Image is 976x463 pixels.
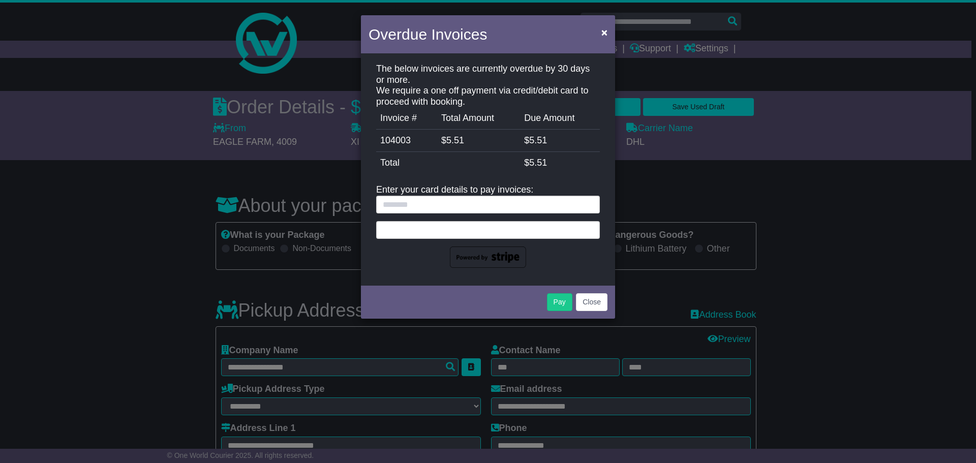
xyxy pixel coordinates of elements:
[437,107,520,130] td: Total Amount
[529,158,547,168] span: 5.51
[601,26,607,38] span: ×
[383,225,593,233] iframe: Secure card payment input frame
[529,135,547,145] span: 5.51
[596,22,613,43] button: Close
[520,130,600,152] td: $
[437,130,520,152] td: $
[547,293,572,311] button: Pay
[376,184,600,267] div: Enter your card details to pay invoices:
[520,107,600,130] td: Due Amount
[576,293,607,311] button: Close
[376,152,520,174] td: Total
[376,107,437,130] td: Invoice #
[446,135,464,145] span: 5.51
[376,130,437,152] td: 104003
[369,23,487,46] h4: Overdue Invoices
[520,152,600,174] td: $
[450,246,526,268] img: powered-by-stripe.png
[369,64,607,268] div: The below invoices are currently overdue by 30 days or more. We require a one off payment via cre...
